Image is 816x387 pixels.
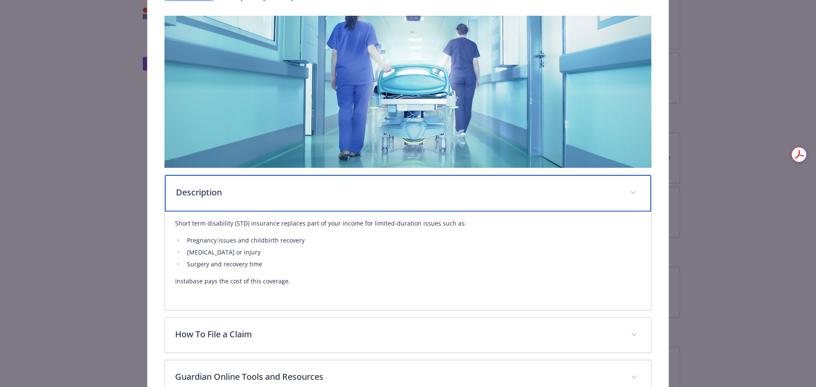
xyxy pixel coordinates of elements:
[175,370,621,383] p: Guardian Online Tools and Resources
[184,259,641,269] li: Surgery and recovery time
[175,276,641,286] p: Instabase pays the cost of this coverage.
[176,186,620,199] p: Description
[165,175,652,212] div: Description
[165,318,652,353] div: How To File a Claim
[164,16,652,168] img: banner
[184,235,641,246] li: Pregnancy issues and childbirth recovery
[165,212,652,310] div: Description
[175,218,641,229] p: Short term disability (STD) insurance replaces part of your income for limited-duration issues su...
[175,328,621,341] p: How To File a Claim
[184,247,641,257] li: [MEDICAL_DATA] or injury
